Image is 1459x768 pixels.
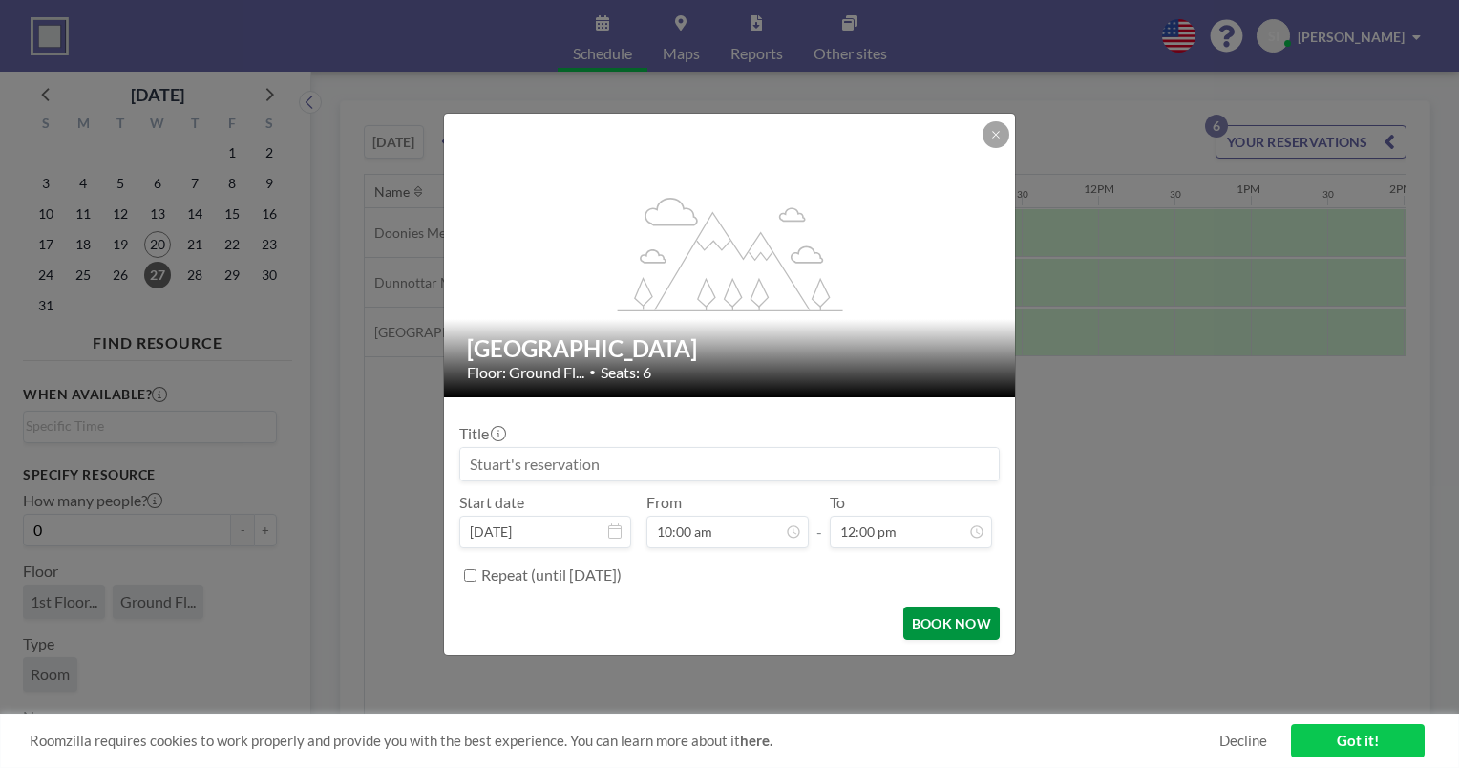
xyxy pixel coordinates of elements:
span: • [589,365,596,379]
span: Floor: Ground Fl... [467,363,584,382]
span: - [816,500,822,542]
label: Title [459,424,504,443]
g: flex-grow: 1.2; [618,196,843,310]
a: here. [740,732,772,749]
input: Stuart's reservation [460,448,999,480]
label: To [830,493,845,512]
button: BOOK NOW [903,607,1000,640]
label: From [646,493,682,512]
label: Start date [459,493,524,512]
span: Seats: 6 [601,363,651,382]
a: Got it! [1291,724,1425,757]
span: Roomzilla requires cookies to work properly and provide you with the best experience. You can lea... [30,732,1219,750]
a: Decline [1219,732,1267,750]
h2: [GEOGRAPHIC_DATA] [467,334,994,363]
label: Repeat (until [DATE]) [481,565,622,585]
